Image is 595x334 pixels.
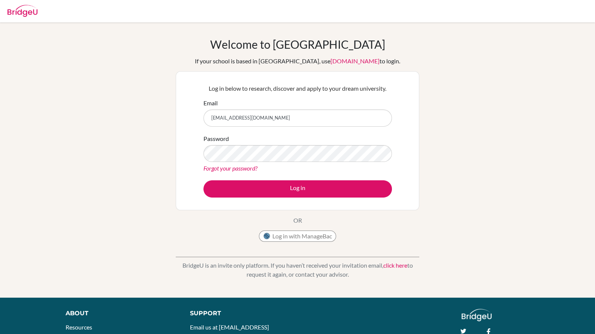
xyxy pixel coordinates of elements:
[66,309,173,318] div: About
[66,324,92,331] a: Resources
[203,180,392,198] button: Log in
[293,216,302,225] p: OR
[176,261,419,279] p: BridgeU is an invite only platform. If you haven’t received your invitation email, to request it ...
[462,309,492,321] img: logo_white@2x-f4f0deed5e89b7ecb1c2cc34c3e3d731f90f0f143d5ea2071677605dd97b5244.png
[203,99,218,108] label: Email
[330,57,380,64] a: [DOMAIN_NAME]
[210,37,385,51] h1: Welcome to [GEOGRAPHIC_DATA]
[383,262,407,269] a: click here
[259,231,336,242] button: Log in with ManageBac
[190,309,290,318] div: Support
[203,165,257,172] a: Forgot your password?
[203,134,229,143] label: Password
[203,84,392,93] p: Log in below to research, discover and apply to your dream university.
[7,5,37,17] img: Bridge-U
[195,57,400,66] div: If your school is based in [GEOGRAPHIC_DATA], use to login.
